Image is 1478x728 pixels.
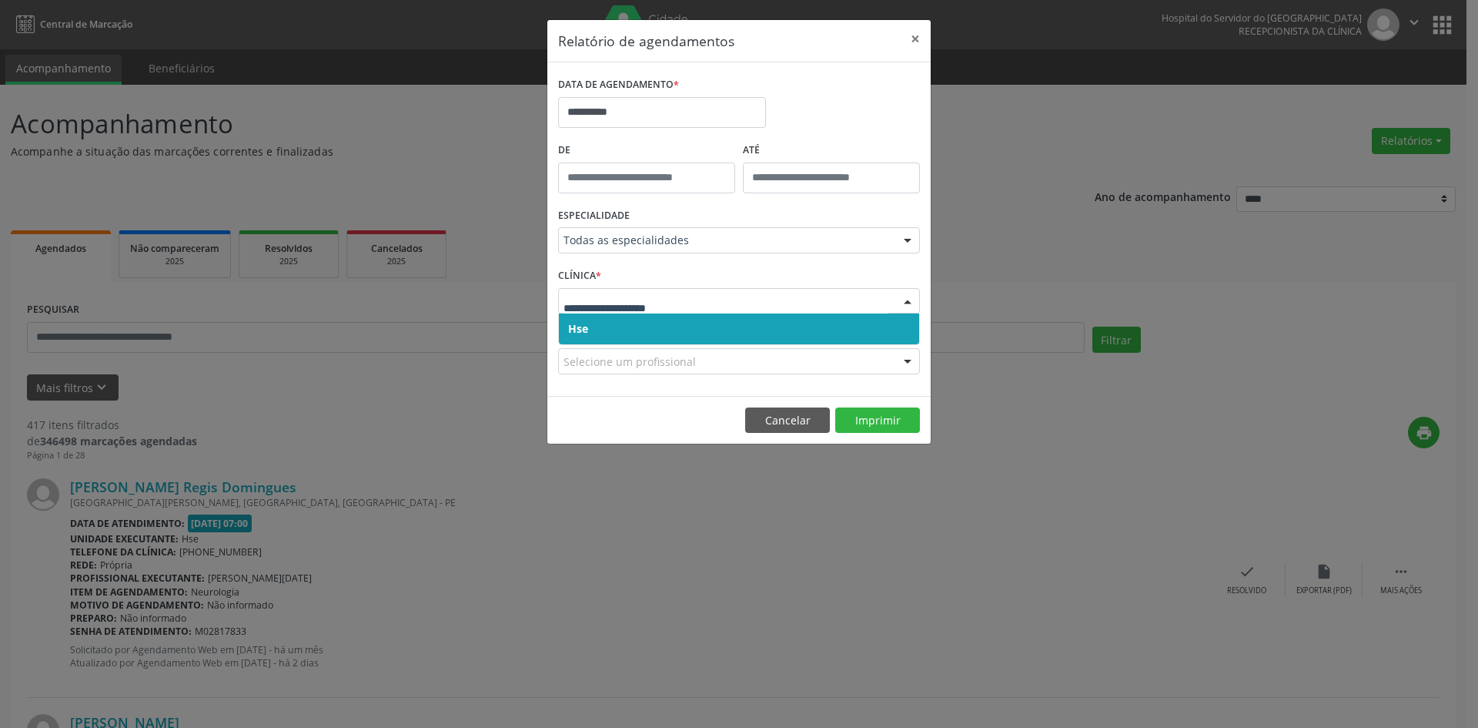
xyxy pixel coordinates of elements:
label: CLÍNICA [558,264,601,288]
button: Close [900,20,931,58]
span: Todas as especialidades [563,233,888,248]
label: DATA DE AGENDAMENTO [558,73,679,97]
button: Cancelar [745,408,830,434]
label: ATÉ [743,139,920,163]
label: ESPECIALIDADE [558,204,630,228]
label: De [558,139,735,163]
span: Hse [568,321,588,336]
h5: Relatório de agendamentos [558,31,734,51]
button: Imprimir [835,408,920,434]
span: Selecione um profissional [563,354,696,370]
